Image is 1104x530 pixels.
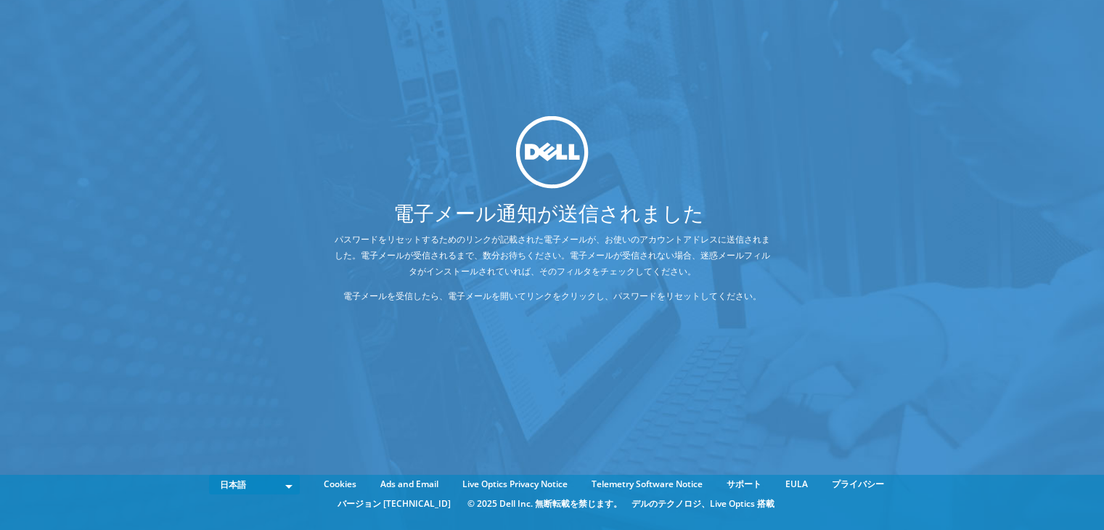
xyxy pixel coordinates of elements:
a: Ads and Email [369,476,449,492]
li: デルのテクノロジ、Live Optics 搭載 [631,496,774,512]
p: 電子メールを受信したら、電子メールを開いてリンクをクリックし、パスワードをリセットしてください。 [330,288,774,303]
a: プライバシー [821,476,895,492]
a: Telemetry Software Notice [581,476,713,492]
li: バージョン [TECHNICAL_ID] [330,496,458,512]
p: パスワードをリセットするためのリンクが記載された電子メールが、お使いのアカウントアドレスに送信されました。電子メールが受信されるまで、数分お待ちください。電子メールが受信されない場合、迷惑メール... [330,231,774,279]
img: dell_svg_logo.svg [516,116,589,189]
a: Live Optics Privacy Notice [451,476,578,492]
a: Cookies [313,476,367,492]
h1: 電子メール通知が送信されました [276,202,821,222]
a: EULA [774,476,819,492]
a: サポート [716,476,772,492]
li: © 2025 Dell Inc. 無断転載を禁じます。 [460,496,629,512]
